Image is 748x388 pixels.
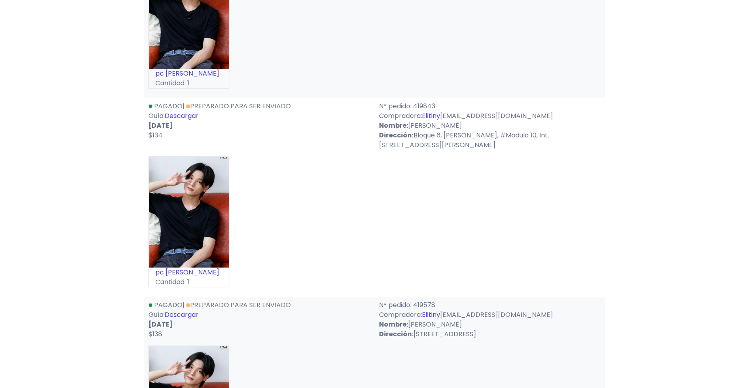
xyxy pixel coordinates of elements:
[144,300,374,339] div: | Guía:
[149,157,229,268] img: small_1688401348781.jpeg
[379,320,600,329] p: [PERSON_NAME]
[379,131,413,140] strong: Dirección:
[155,268,219,277] a: pc [PERSON_NAME]
[379,111,600,121] p: Compradora: [EMAIL_ADDRESS][DOMAIN_NAME]
[165,310,199,319] a: Descargar
[422,111,440,120] a: Elitiny
[379,300,600,310] p: Nº pedido: 419578
[379,131,600,150] p: Bloque 6, [PERSON_NAME], #Modulo 10, Int. [STREET_ADDRESS][PERSON_NAME]
[379,329,600,339] p: [STREET_ADDRESS]
[144,101,374,150] div: | Guía:
[379,310,600,320] p: Compradora: [EMAIL_ADDRESS][DOMAIN_NAME]
[379,121,600,131] p: [PERSON_NAME]
[186,101,291,111] a: Preparado para ser enviado
[154,101,182,111] span: Pagado
[148,320,369,329] p: [DATE]
[379,101,600,111] p: Nº pedido: 419843
[379,320,408,329] strong: Nombre:
[154,300,182,310] span: Pagado
[186,300,291,310] a: Preparado para ser enviado
[148,121,369,131] p: [DATE]
[148,329,162,339] span: $138
[155,69,219,78] a: pc [PERSON_NAME]
[379,329,413,339] strong: Dirección:
[149,277,229,287] p: Cantidad: 1
[148,131,163,140] span: $134
[165,111,199,120] a: Descargar
[422,310,440,319] a: Elitiny
[149,78,229,88] p: Cantidad: 1
[379,121,408,130] strong: Nombre:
